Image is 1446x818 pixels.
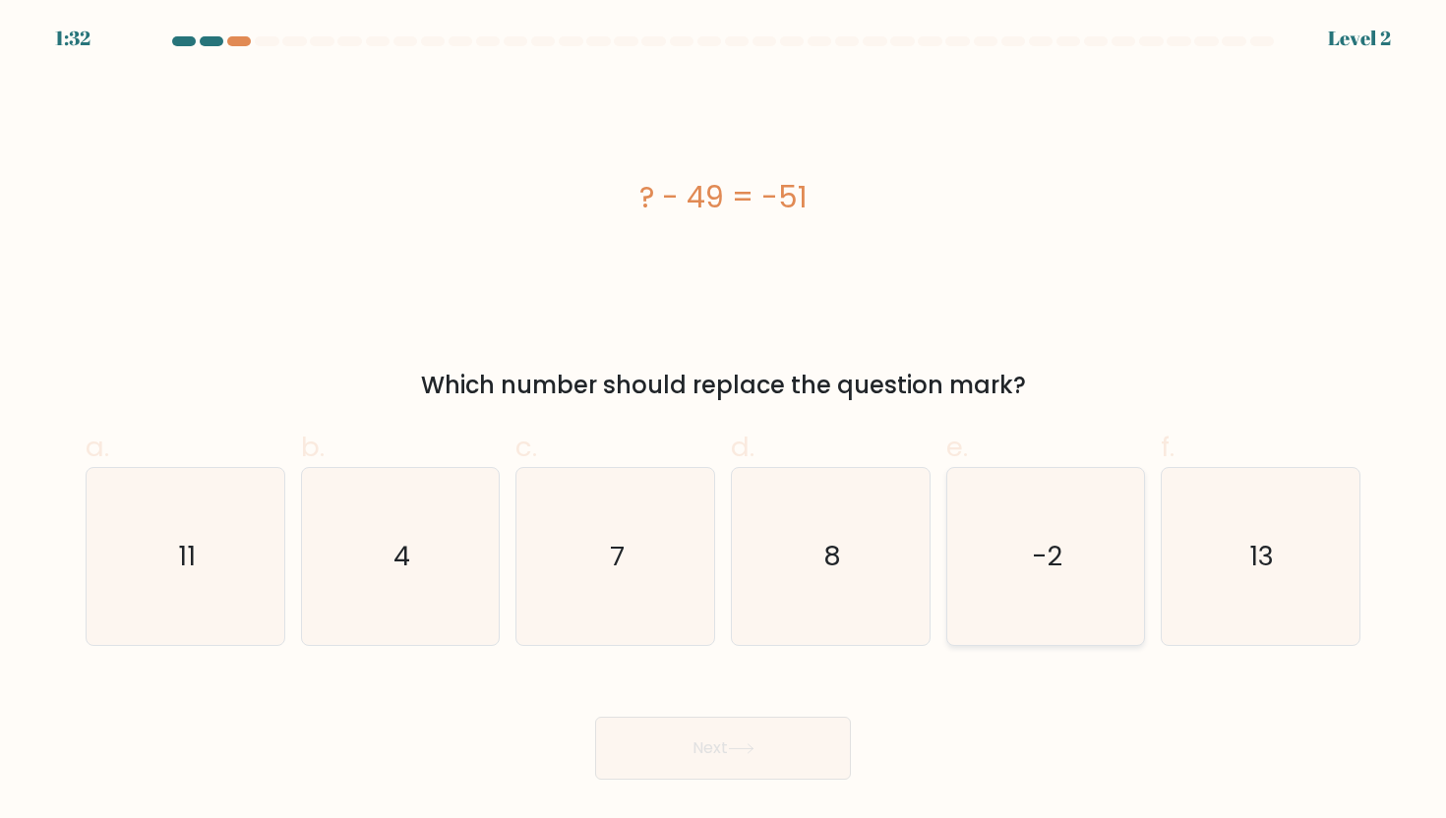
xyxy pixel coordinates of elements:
span: a. [86,428,109,466]
div: Level 2 [1328,24,1391,53]
div: ? - 49 = -51 [86,175,1360,219]
text: 11 [178,538,196,574]
div: Which number should replace the question mark? [97,368,1349,403]
span: c. [515,428,537,466]
span: f. [1161,428,1175,466]
text: 8 [823,538,841,574]
text: -2 [1032,538,1062,574]
div: 1:32 [55,24,90,53]
span: d. [731,428,754,466]
text: 7 [610,538,625,574]
text: 13 [1250,538,1275,574]
span: e. [946,428,968,466]
button: Next [595,717,851,780]
text: 4 [393,538,410,574]
span: b. [301,428,325,466]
